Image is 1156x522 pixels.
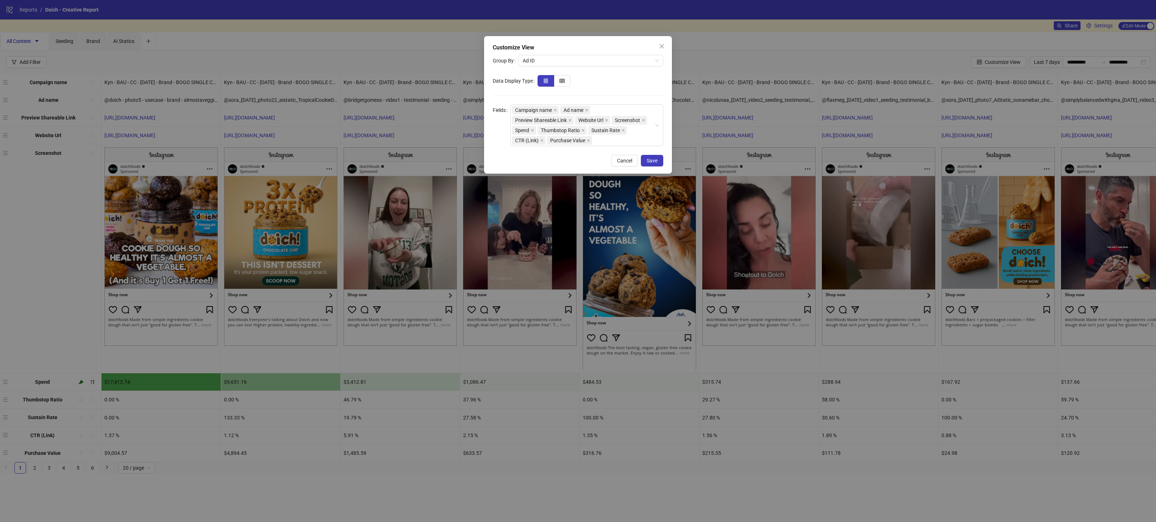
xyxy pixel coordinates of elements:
span: Save [647,158,657,164]
span: close [581,129,585,132]
span: close [605,118,608,122]
span: Thumbstop Ratio [538,126,587,135]
label: Fields [493,104,510,116]
span: Sustain Rate [591,126,620,134]
span: close [531,129,534,132]
span: Website Url [578,116,603,124]
span: Website Url [575,116,610,125]
span: close [568,118,572,122]
button: Cancel [611,155,638,166]
button: Save [641,155,663,166]
button: Close [656,40,668,52]
span: Purchase Value [547,136,592,145]
span: insert-row-left [543,78,548,83]
span: Cancel [617,158,632,164]
span: close [585,108,588,112]
span: Campaign name [512,106,559,114]
span: close [642,118,645,122]
span: CTR (Link) [512,136,545,145]
span: Spend [512,126,536,135]
span: Sustain Rate [588,126,627,135]
span: Ad name [564,106,583,114]
span: Screenshot [612,116,647,125]
span: Ad ID [523,55,659,66]
span: close [621,129,625,132]
span: close [659,43,665,49]
span: Preview Shareable Link [515,116,567,124]
label: Group By [493,55,518,66]
span: Screenshot [615,116,640,124]
span: Ad name [560,106,590,114]
span: Spend [515,126,529,134]
div: Customize View [493,43,663,52]
span: Thumbstop Ratio [541,126,580,134]
span: close [540,139,544,142]
span: close [553,108,557,112]
span: close [587,139,590,142]
label: Data Display Type [493,75,538,87]
span: Preview Shareable Link [512,116,574,125]
span: table [560,78,565,83]
span: Campaign name [515,106,552,114]
span: Purchase Value [550,136,585,144]
span: CTR (Link) [515,136,539,144]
